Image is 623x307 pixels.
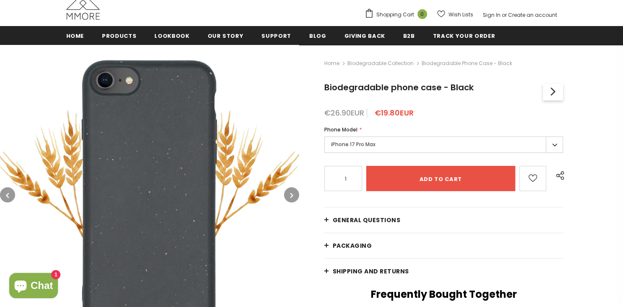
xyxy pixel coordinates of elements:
span: Our Story [208,32,244,40]
a: Shopping Cart 0 [365,8,431,21]
a: Track your order [433,26,495,45]
a: PACKAGING [324,233,563,258]
a: Wish Lists [437,7,473,22]
span: €19.80EUR [375,108,414,118]
a: Giving back [344,26,385,45]
span: General Questions [333,216,401,224]
span: Phone Model [324,126,357,133]
a: B2B [403,26,415,45]
a: Create an account [508,11,557,18]
span: Lookbook [154,32,189,40]
span: support [261,32,291,40]
a: Products [102,26,136,45]
span: PACKAGING [333,241,372,250]
span: Biodegradable phone case - Black [422,58,512,68]
label: iPhone 17 Pro Max [324,136,563,153]
span: Blog [309,32,326,40]
a: Sign In [483,11,500,18]
h2: Frequently Bought Together [324,288,563,301]
a: Home [66,26,84,45]
span: B2B [403,32,415,40]
a: Home [324,58,339,68]
span: Shipping and returns [333,267,409,276]
a: General Questions [324,207,563,233]
span: Shopping Cart [376,10,414,19]
span: 0 [417,9,427,19]
a: Lookbook [154,26,189,45]
a: support [261,26,291,45]
span: Track your order [433,32,495,40]
a: Blog [309,26,326,45]
span: Home [66,32,84,40]
a: Biodegradable Collection [347,60,414,67]
span: Giving back [344,32,385,40]
inbox-online-store-chat: Shopify online store chat [7,273,60,300]
a: Shipping and returns [324,259,563,284]
input: Add to cart [366,166,515,191]
a: Our Story [208,26,244,45]
span: Wish Lists [448,10,473,19]
span: €26.90EUR [324,108,364,118]
span: or [502,11,507,18]
span: Biodegradable phone case - Black [324,81,474,93]
span: Products [102,32,136,40]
